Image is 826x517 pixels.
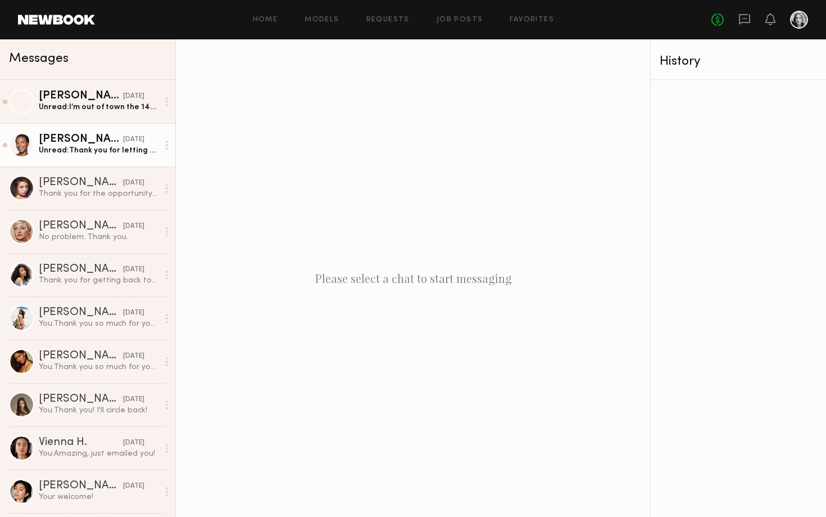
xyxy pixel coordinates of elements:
[39,480,123,492] div: [PERSON_NAME]
[366,16,410,24] a: Requests
[123,308,144,318] div: [DATE]
[39,437,123,448] div: Vienna H.
[39,134,123,145] div: [PERSON_NAME]
[39,91,123,102] div: [PERSON_NAME]
[176,39,650,517] div: Please select a chat to start messaging
[253,16,278,24] a: Home
[123,178,144,188] div: [DATE]
[123,351,144,362] div: [DATE]
[39,177,123,188] div: [PERSON_NAME]
[39,405,158,416] div: You: Thank you! I'll circle back!
[39,102,158,113] div: Unread: I’m out of town the 14th but I could do the 13th!
[39,264,123,275] div: [PERSON_NAME]
[123,438,144,448] div: [DATE]
[660,55,817,68] div: History
[39,394,123,405] div: [PERSON_NAME]
[39,362,158,372] div: You: Thank you so much for your patience — there have been quite a few creative shifts with this ...
[437,16,483,24] a: Job Posts
[123,91,144,102] div: [DATE]
[123,134,144,145] div: [DATE]
[39,145,158,156] div: Unread: Thank you for letting me know, and I completely understand how these things can shift. I ...
[39,221,123,232] div: [PERSON_NAME]
[123,264,144,275] div: [DATE]
[123,221,144,232] div: [DATE]
[305,16,339,24] a: Models
[39,275,158,286] div: Thank you for getting back to me! I'll wait for her email then, thank you so much!
[39,492,158,502] div: Your welcome!
[39,232,158,242] div: No problem. Thank you.
[123,481,144,492] div: [DATE]
[39,318,158,329] div: You: Thank you so much for your patience — there have been quite a few creative shifts with this ...
[9,52,69,65] span: Messages
[39,188,158,199] div: Thank you for the opportunity and I look forward working together in the future!
[123,394,144,405] div: [DATE]
[39,307,123,318] div: [PERSON_NAME]
[39,448,158,459] div: You: Amazing, just emailed you!
[39,350,123,362] div: [PERSON_NAME]
[510,16,554,24] a: Favorites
